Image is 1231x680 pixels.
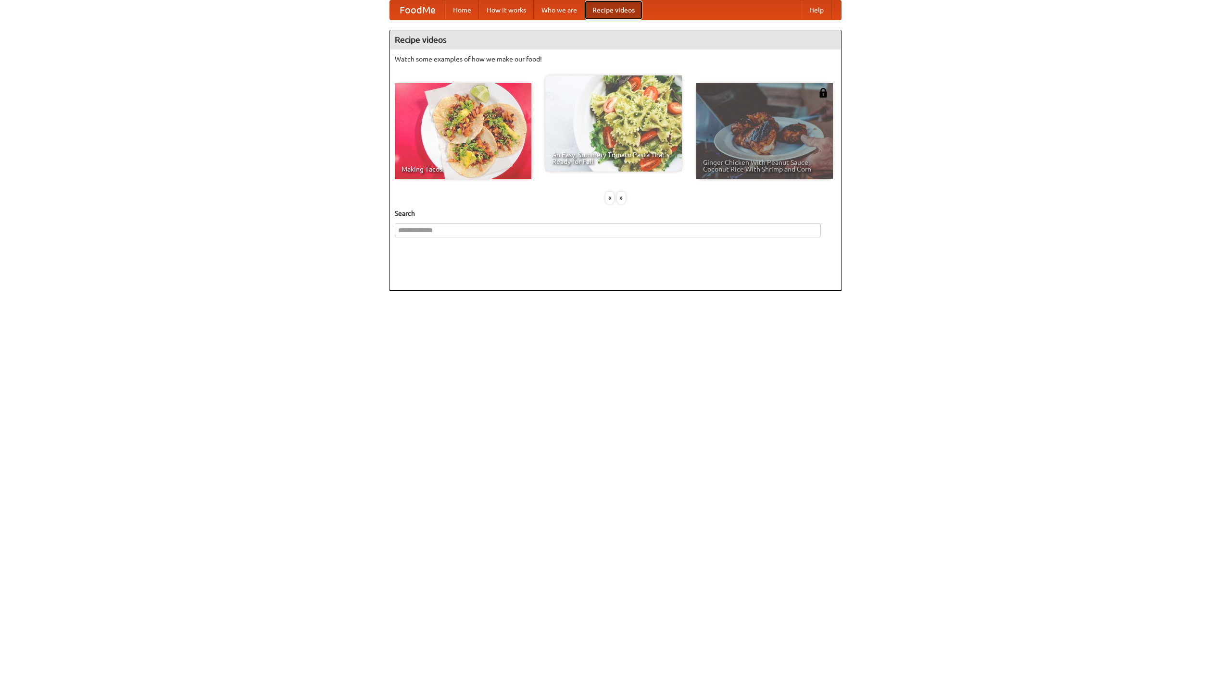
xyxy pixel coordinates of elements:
span: An Easy, Summery Tomato Pasta That's Ready for Fall [552,151,675,165]
a: Help [802,0,831,20]
div: » [617,192,626,204]
a: Home [445,0,479,20]
a: Recipe videos [585,0,642,20]
a: Who we are [534,0,585,20]
a: FoodMe [390,0,445,20]
img: 483408.png [818,88,828,98]
p: Watch some examples of how we make our food! [395,54,836,64]
h4: Recipe videos [390,30,841,49]
a: An Easy, Summery Tomato Pasta That's Ready for Fall [545,75,682,172]
div: « [605,192,614,204]
h5: Search [395,209,836,218]
span: Making Tacos [402,166,525,173]
a: How it works [479,0,534,20]
a: Making Tacos [395,83,531,179]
